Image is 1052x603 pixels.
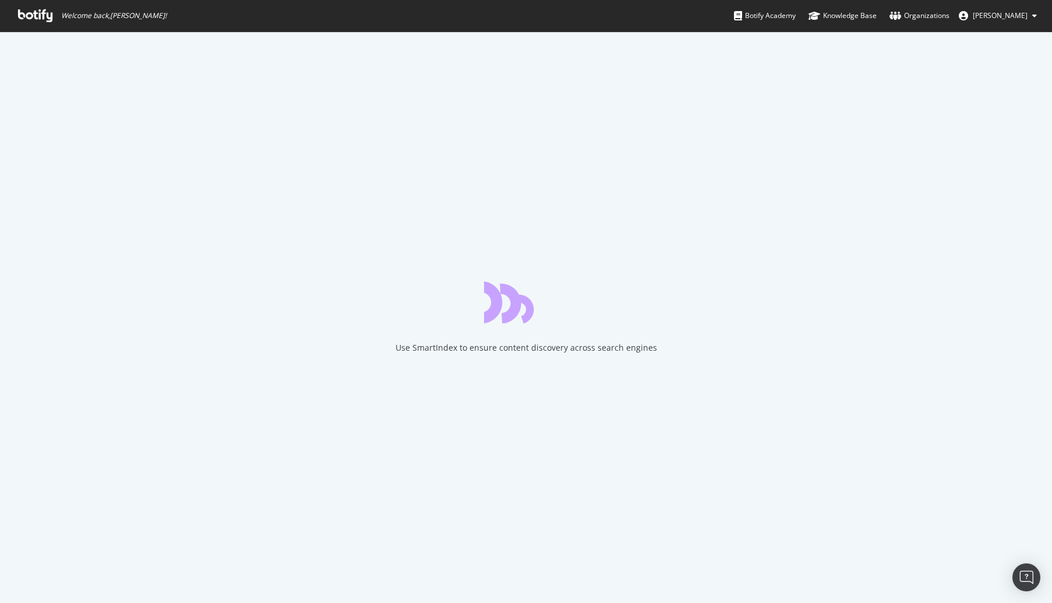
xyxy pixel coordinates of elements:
span: Welcome back, [PERSON_NAME] ! [61,11,167,20]
button: [PERSON_NAME] [949,6,1046,25]
div: Organizations [889,10,949,22]
div: Botify Academy [734,10,796,22]
div: Open Intercom Messenger [1012,563,1040,591]
div: animation [484,281,568,323]
span: Connor Michie [973,10,1028,20]
div: Use SmartIndex to ensure content discovery across search engines [396,342,657,354]
div: Knowledge Base [809,10,877,22]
